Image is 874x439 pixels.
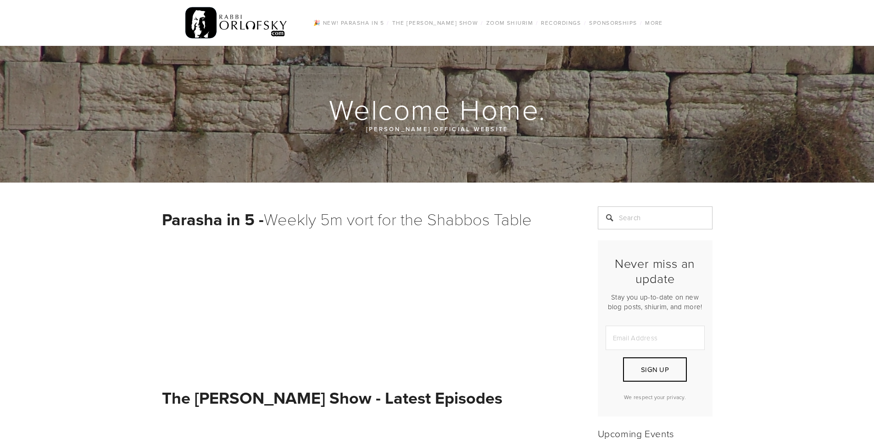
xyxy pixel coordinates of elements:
span: / [387,19,389,27]
p: [PERSON_NAME] official website [217,124,657,134]
p: We respect your privacy. [606,393,705,401]
button: Sign Up [623,357,686,382]
strong: The [PERSON_NAME] Show - Latest Episodes [162,386,502,410]
a: Zoom Shiurim [484,17,536,29]
span: / [481,19,483,27]
h1: Welcome Home. [162,94,713,124]
strong: Parasha in 5 - [162,207,264,231]
h2: Never miss an update [606,256,705,286]
a: 🎉 NEW! Parasha in 5 [311,17,387,29]
a: More [642,17,666,29]
h2: Upcoming Events [598,428,713,439]
h1: Weekly 5m vort for the Shabbos Table [162,206,575,232]
input: Email Address [606,326,705,350]
a: Sponsorships [586,17,640,29]
a: The [PERSON_NAME] Show [390,17,481,29]
p: Stay you up-to-date on new blog posts, shiurim, and more! [606,292,705,311]
a: Recordings [538,17,584,29]
input: Search [598,206,713,229]
span: / [640,19,642,27]
img: RabbiOrlofsky.com [185,5,288,41]
span: Sign Up [641,365,669,374]
span: / [584,19,586,27]
span: / [536,19,538,27]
